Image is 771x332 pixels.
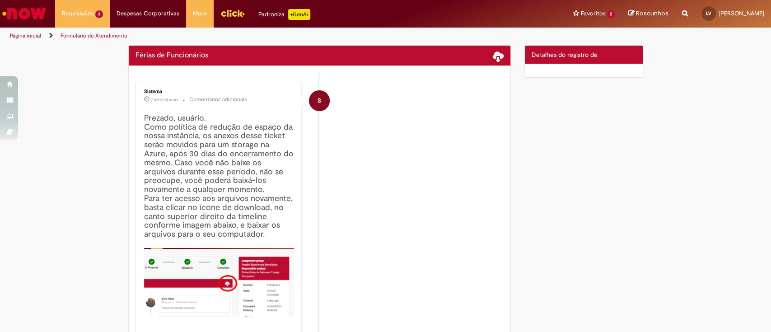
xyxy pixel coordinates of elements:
span: 2 [607,10,615,18]
h2: Férias de Funcionários Histórico de tíquete [136,51,208,60]
div: Padroniza [258,9,310,20]
a: Formulário de Atendimento [61,32,127,39]
p: +GenAi [288,9,310,20]
div: System [309,90,330,111]
img: x_mdbda_azure_blob.picture2.png [144,248,294,317]
span: Detalhes do registro de [532,51,598,59]
span: Requisições [62,9,93,18]
span: Baixar anexos [493,51,504,61]
img: ServiceNow [1,5,47,23]
span: Despesas Corporativas [117,9,179,18]
div: Sistema [144,89,294,94]
span: [PERSON_NAME] [719,9,764,17]
time: 30/01/2025 02:50:12 [151,97,178,103]
a: Rascunhos [628,9,668,18]
span: More [193,9,207,18]
span: 7 mês(es) atrás [151,97,178,103]
span: Favoritos [580,9,605,18]
img: click_logo_yellow_360x200.png [220,6,245,20]
span: S [318,90,321,112]
small: Comentários adicionais [189,96,247,103]
ul: Trilhas de página [7,28,507,44]
span: 3 [95,10,103,18]
span: LV [706,10,711,16]
a: Página inicial [10,32,41,39]
span: Rascunhos [636,9,668,18]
